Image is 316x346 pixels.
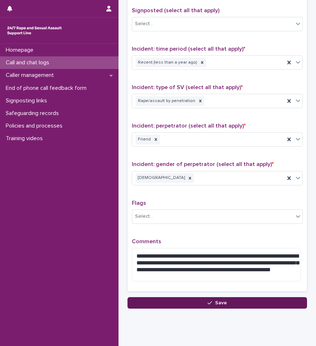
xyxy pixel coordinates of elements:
[3,97,53,104] p: Signposting links
[132,46,245,52] span: Incident: time period (select all that apply)
[3,110,65,117] p: Safeguarding records
[135,213,153,220] div: Select...
[132,8,219,13] span: Signposted (select all that apply)
[6,23,63,38] img: rhQMoQhaT3yELyF149Cw
[136,135,152,144] div: Friend
[3,135,48,142] p: Training videos
[3,72,60,79] p: Caller management
[132,161,274,167] span: Incident: gender of perpetrator (select all that apply)
[3,47,39,54] p: Homepage
[132,123,246,129] span: Incident: perpetrator (select all that apply)
[3,59,55,66] p: Call and chat logs
[132,239,161,244] span: Comments
[127,297,307,309] button: Save
[136,58,198,68] div: Recent (less than a year ago)
[132,84,243,90] span: Incident: type of SV (select all that apply)
[3,123,68,129] p: Policies and processes
[215,300,227,305] span: Save
[136,173,186,183] div: [DEMOGRAPHIC_DATA]
[135,20,153,28] div: Select...
[3,85,92,92] p: End of phone call feedback form
[132,200,146,206] span: Flags
[136,96,196,106] div: Rape/assault by penetration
